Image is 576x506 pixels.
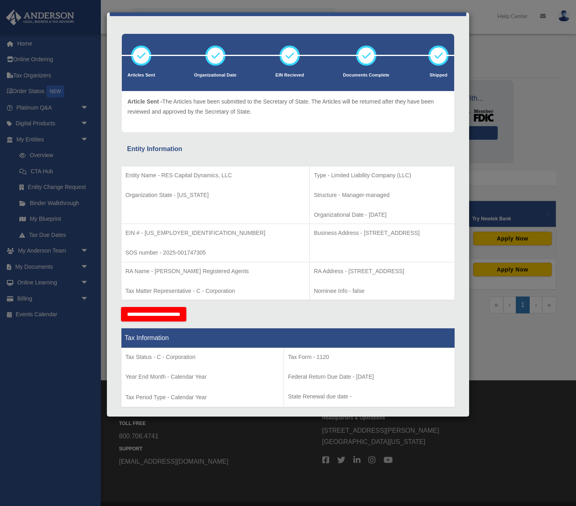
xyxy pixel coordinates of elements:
th: Tax Information [121,328,455,348]
p: Nominee Info - false [314,286,451,296]
p: Year End Month - Calendar Year [125,372,280,382]
p: RA Name - [PERSON_NAME] Registered Agents [125,266,305,276]
p: The Articles have been submitted to the Secretary of State. The Articles will be returned after t... [127,97,449,116]
p: Structure - Manager-managed [314,190,451,200]
td: Tax Period Type - Calendar Year [121,348,284,408]
p: Tax Status - C - Corporation [125,352,280,362]
p: Business Address - [STREET_ADDRESS] [314,228,451,238]
div: Entity Information [127,143,449,155]
p: EIN Recieved [275,71,304,79]
p: Articles Sent [127,71,155,79]
p: Organizational Date - [DATE] [314,210,451,220]
p: Federal Return Due Date - [DATE] [288,372,451,382]
p: Documents Complete [343,71,389,79]
p: Organizational Date [194,71,236,79]
p: Entity Name - RES Capital Dynamics, LLC [125,170,305,180]
p: EIN # - [US_EMPLOYER_IDENTIFICATION_NUMBER] [125,228,305,238]
p: Shipped [428,71,449,79]
p: State Renewal due date - [288,392,451,402]
p: Type - Limited Liability Company (LLC) [314,170,451,180]
p: SOS number - 2025-001747305 [125,248,305,258]
p: Organization State - [US_STATE] [125,190,305,200]
p: Tax Form - 1120 [288,352,451,362]
span: Article Sent - [127,98,162,105]
p: Tax Matter Representative - C - Corporation [125,286,305,296]
p: RA Address - [STREET_ADDRESS] [314,266,451,276]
